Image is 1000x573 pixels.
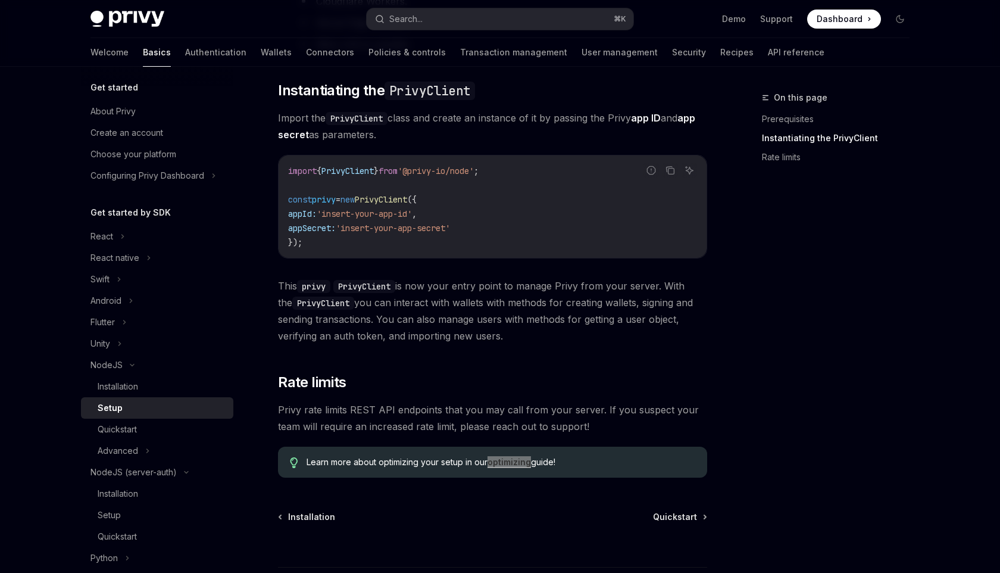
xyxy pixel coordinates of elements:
a: Rate limits [762,148,919,167]
a: optimizing [487,457,531,468]
svg: Tip [290,457,298,468]
div: Installation [98,487,138,501]
a: Support [760,13,793,25]
div: Android [90,294,121,308]
span: ; [474,166,479,176]
button: Copy the contents from the code block [662,163,678,178]
span: Learn more about optimizing your setup in our guide! [307,456,695,468]
div: React [90,229,113,244]
span: ({ [407,194,417,205]
code: privy [297,280,330,293]
button: Report incorrect code [643,163,659,178]
a: Transaction management [460,38,567,67]
a: Setup [81,505,233,526]
div: NodeJS (server-auth) [90,465,177,479]
a: User management [582,38,658,67]
div: Swift [90,272,110,286]
button: Toggle dark mode [890,10,910,29]
div: React native [90,251,139,265]
div: Flutter [90,315,115,329]
span: Rate limits [278,373,346,392]
div: Unity [90,337,110,351]
a: Create an account [81,122,233,144]
span: 'insert-your-app-secret' [336,223,450,233]
a: Wallets [261,38,292,67]
div: Choose your platform [90,147,176,161]
div: Advanced [98,444,138,458]
span: On this page [774,91,827,105]
span: PrivyClient [321,166,374,176]
span: This is now your entry point to manage Privy from your server. With the you can interact with wal... [278,278,707,344]
button: Search...⌘K [367,8,633,30]
a: Setup [81,397,233,419]
span: }); [288,237,302,248]
span: Import the class and create an instance of it by passing the Privy and as parameters. [278,110,707,143]
span: } [374,166,379,176]
code: PrivyClient [326,112,387,125]
span: appId: [288,208,317,219]
a: Connectors [306,38,354,67]
strong: app ID [631,112,661,124]
a: Basics [143,38,171,67]
a: Dashboard [807,10,881,29]
button: Ask AI [682,163,697,178]
div: Configuring Privy Dashboard [90,169,204,183]
span: ⌘ K [614,14,626,24]
div: Create an account [90,126,163,140]
div: Quickstart [98,422,137,437]
a: Installation [81,376,233,397]
a: Installation [81,483,233,505]
div: Installation [98,379,138,394]
span: Instantiating the [278,81,475,100]
a: Welcome [90,38,129,67]
span: 'insert-your-app-id' [317,208,412,219]
div: Search... [389,12,423,26]
span: Installation [288,511,335,523]
a: Security [672,38,706,67]
span: privy [312,194,336,205]
a: Prerequisites [762,110,919,129]
span: import [288,166,317,176]
a: Quickstart [653,511,706,523]
h5: Get started by SDK [90,205,171,220]
a: Demo [722,13,746,25]
a: Installation [279,511,335,523]
a: API reference [768,38,824,67]
span: from [379,166,398,176]
div: Quickstart [98,530,137,544]
span: new [340,194,355,205]
span: PrivyClient [355,194,407,205]
div: NodeJS [90,358,123,372]
code: PrivyClient [292,297,354,310]
code: PrivyClient [333,280,395,293]
div: Setup [98,401,123,415]
a: Recipes [720,38,754,67]
code: PrivyClient [385,82,475,100]
a: Instantiating the PrivyClient [762,129,919,148]
a: Choose your platform [81,144,233,165]
div: Python [90,551,118,565]
span: Privy rate limits REST API endpoints that you may call from your server. If you suspect your team... [278,401,707,435]
h5: Get started [90,80,138,95]
a: Policies & controls [368,38,446,67]
a: Authentication [185,38,246,67]
span: '@privy-io/node' [398,166,474,176]
div: Setup [98,508,121,522]
span: Dashboard [817,13,862,25]
span: , [412,208,417,219]
span: appSecret: [288,223,336,233]
span: const [288,194,312,205]
span: { [317,166,321,176]
img: dark logo [90,11,164,27]
div: About Privy [90,104,136,119]
span: Quickstart [653,511,697,523]
a: Quickstart [81,526,233,547]
span: = [336,194,340,205]
a: Quickstart [81,419,233,440]
a: About Privy [81,101,233,122]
